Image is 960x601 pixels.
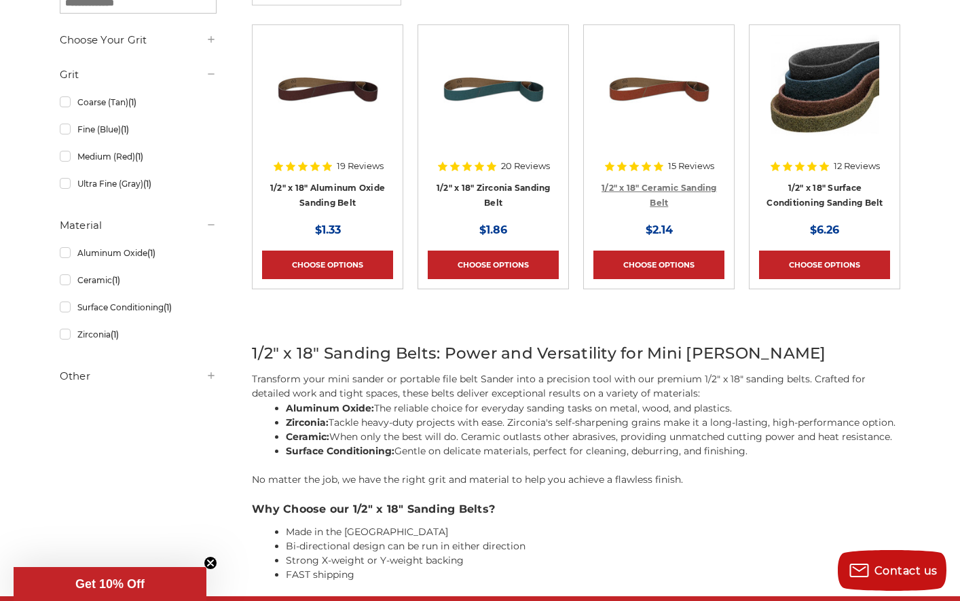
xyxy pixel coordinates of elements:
a: Ceramic [60,268,217,292]
a: Choose Options [428,251,559,279]
button: Contact us [838,550,946,591]
span: $6.26 [810,223,839,236]
img: 1/2" x 18" Aluminum Oxide File Belt [274,35,382,143]
span: 15 Reviews [668,162,714,170]
a: Choose Options [262,251,393,279]
li: The reliable choice for everyday sanding tasks on metal, wood, and plastics. [286,401,900,416]
h5: Grit [60,67,217,83]
strong: Surface Conditioning: [286,445,394,457]
li: Made in the [GEOGRAPHIC_DATA] [286,525,900,539]
h5: Other [60,368,217,384]
span: (1) [112,275,120,285]
a: 1/2" x 18" Zirconia Sanding Belt [437,183,551,208]
a: Aluminum Oxide [60,241,217,265]
strong: Aluminum Oxide: [286,402,374,414]
li: Bi-directional design can be run in either direction [286,539,900,553]
img: 1/2" x 18" Zirconia File Belt [439,35,548,143]
span: (1) [164,302,172,312]
a: Coarse (Tan) [60,90,217,114]
li: Tackle heavy-duty projects with ease. Zirconia's self-sharpening grains make it a long-lasting, h... [286,416,900,430]
a: 1/2" x 18" Surface Conditioning Sanding Belt [767,183,883,208]
a: Choose Options [593,251,724,279]
h5: Material [60,217,217,234]
a: Medium (Red) [60,145,217,168]
a: Fine (Blue) [60,117,217,141]
span: (1) [135,151,143,162]
h5: Choose Your Grit [60,32,217,48]
span: (1) [147,248,155,258]
a: 1/2" x 18" Aluminum Oxide File Belt [262,35,393,166]
p: No matter the job, we have the right grit and material to help you achieve a flawless finish. [252,473,900,487]
span: $2.14 [646,223,673,236]
a: Ultra Fine (Gray) [60,172,217,196]
span: $1.86 [479,223,507,236]
span: (1) [128,97,136,107]
span: Get 10% Off [75,577,145,591]
a: Zirconia [60,323,217,346]
span: (1) [111,329,119,340]
li: Strong X-weight or Y-weight backing [286,553,900,568]
span: 12 Reviews [834,162,880,170]
a: 1/2" x 18" Zirconia File Belt [428,35,559,166]
p: Transform your mini sander or portable file belt Sander into a precision tool with our premium 1/... [252,372,900,401]
span: (1) [121,124,129,134]
div: Get 10% OffClose teaser [14,567,206,601]
a: Choose Options [759,251,890,279]
a: 1/2" x 18" Aluminum Oxide Sanding Belt [270,183,385,208]
button: Close teaser [204,556,217,570]
a: 1/2" x 18" Ceramic Sanding Belt [602,183,717,208]
span: 20 Reviews [501,162,550,170]
a: Surface Conditioning Sanding Belts [759,35,890,166]
img: 1/2" x 18" Ceramic File Belt [605,35,714,143]
li: Gentle on delicate materials, perfect for cleaning, deburring, and finishing. [286,444,900,458]
span: $1.33 [315,223,341,236]
img: Surface Conditioning Sanding Belts [771,35,879,143]
a: 1/2" x 18" Ceramic File Belt [593,35,724,166]
li: FAST shipping [286,568,900,582]
span: (1) [143,179,151,189]
h2: 1/2" x 18" Sanding Belts: Power and Versatility for Mini [PERSON_NAME] [252,342,900,365]
h3: Why Choose our 1/2" x 18" Sanding Belts? [252,501,900,517]
span: Contact us [874,564,938,577]
span: 19 Reviews [337,162,384,170]
strong: Ceramic: [286,431,329,443]
strong: Zirconia: [286,416,329,429]
a: Surface Conditioning [60,295,217,319]
li: When only the best will do. Ceramic outlasts other abrasives, providing unmatched cutting power a... [286,430,900,444]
